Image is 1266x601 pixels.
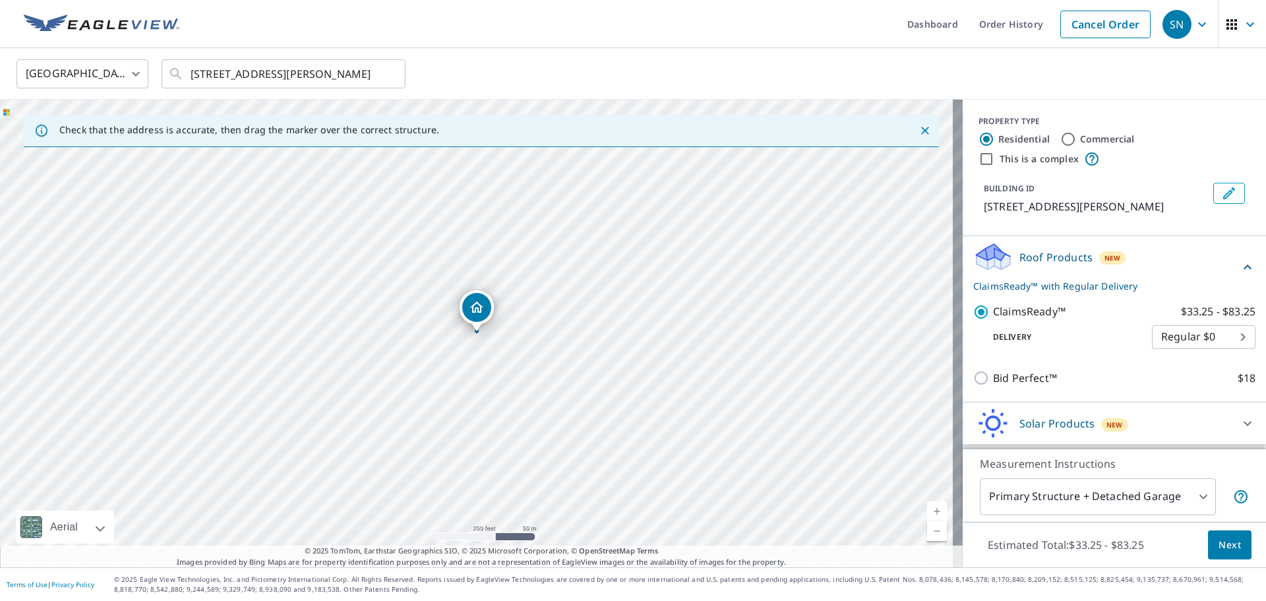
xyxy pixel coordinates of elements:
[1106,420,1123,430] span: New
[16,511,114,544] div: Aerial
[1233,489,1249,505] span: Your report will include the primary structure and a detached garage if one exists.
[973,241,1255,293] div: Roof ProductsNewClaimsReady™ with Regular Delivery
[993,303,1066,320] p: ClaimsReady™
[59,124,439,136] p: Check that the address is accurate, then drag the marker over the correct structure.
[579,546,634,555] a: OpenStreetMap
[927,501,947,521] a: Current Level 17, Zoom In
[993,370,1057,387] p: Bid Perfect™
[917,122,934,139] button: Close
[51,580,94,589] a: Privacy Policy
[24,15,179,34] img: EV Logo
[1060,11,1151,38] a: Cancel Order
[1152,319,1255,356] div: Regular $0
[1104,253,1121,263] span: New
[1019,416,1095,431] p: Solar Products
[191,55,378,92] input: Search by address or latitude-longitude
[1208,530,1251,560] button: Next
[460,290,494,331] div: Dropped pin, building 1, Residential property, 13724 Oakwood Dr Baxter, MN 56425
[998,133,1050,146] label: Residential
[1213,183,1245,204] button: Edit building 1
[927,521,947,541] a: Current Level 17, Zoom Out
[1238,370,1255,387] p: $18
[305,546,659,557] span: © 2025 TomTom, Earthstar Geographics SIO, © 2025 Microsoft Corporation, ©
[977,530,1155,559] p: Estimated Total: $33.25 - $83.25
[979,115,1250,127] div: PROPERTY TYPE
[7,581,94,588] p: |
[984,183,1035,194] p: BUILDING ID
[1219,537,1241,554] span: Next
[16,55,148,92] div: [GEOGRAPHIC_DATA]
[637,546,659,555] a: Terms
[114,575,1259,594] p: © 2025 Eagle View Technologies, Inc. and Pictometry International Corp. All Rights Reserved. Repo...
[1000,152,1079,166] label: This is a complex
[46,511,82,544] div: Aerial
[1080,133,1135,146] label: Commercial
[973,408,1255,439] div: Solar ProductsNew
[973,279,1240,293] p: ClaimsReady™ with Regular Delivery
[1019,249,1093,265] p: Roof Products
[973,331,1152,343] p: Delivery
[1162,10,1191,39] div: SN
[980,456,1249,472] p: Measurement Instructions
[980,478,1216,515] div: Primary Structure + Detached Garage
[984,199,1208,214] p: [STREET_ADDRESS][PERSON_NAME]
[1181,303,1255,320] p: $33.25 - $83.25
[7,580,47,589] a: Terms of Use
